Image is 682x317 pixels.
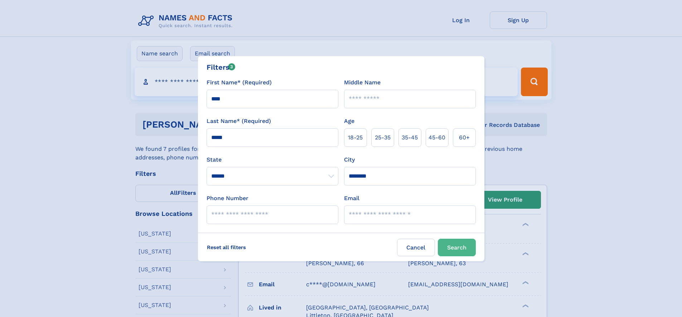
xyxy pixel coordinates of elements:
label: Phone Number [207,194,248,203]
label: State [207,155,338,164]
span: 60+ [459,133,470,142]
label: First Name* (Required) [207,78,272,87]
span: 35‑45 [402,133,418,142]
label: Age [344,117,354,125]
label: City [344,155,355,164]
label: Cancel [397,239,435,256]
div: Filters [207,62,236,73]
label: Email [344,194,359,203]
span: 25‑35 [375,133,391,142]
label: Middle Name [344,78,381,87]
label: Reset all filters [202,239,251,256]
button: Search [438,239,476,256]
label: Last Name* (Required) [207,117,271,125]
span: 18‑25 [348,133,363,142]
span: 45‑60 [429,133,445,142]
